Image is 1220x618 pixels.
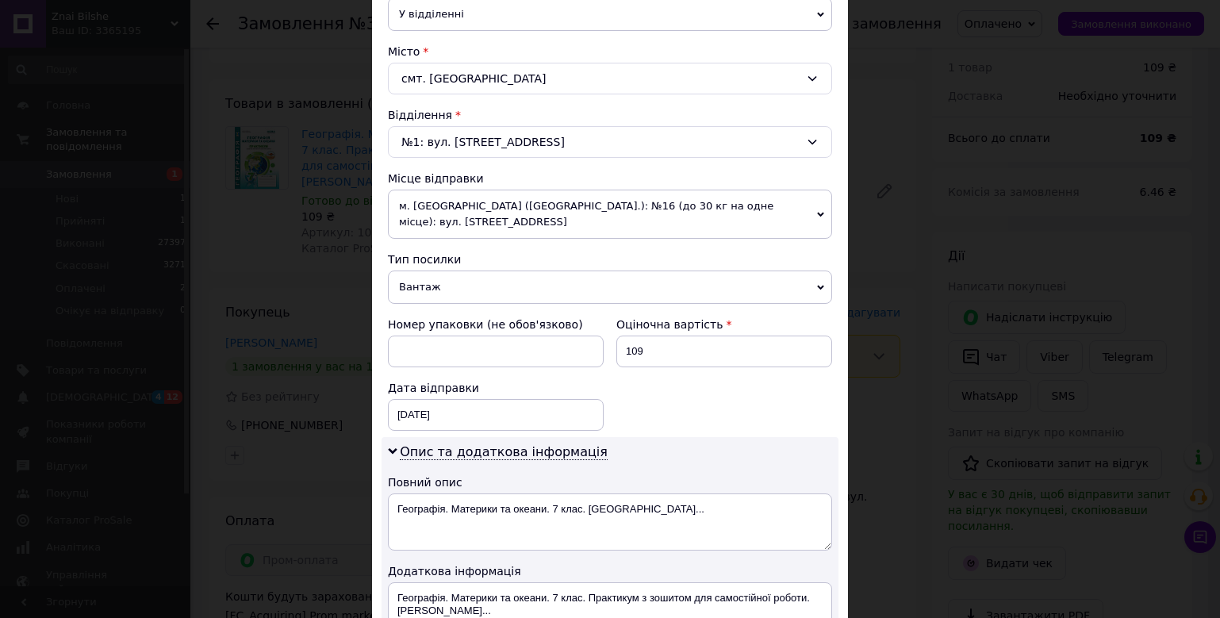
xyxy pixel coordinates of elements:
span: Тип посилки [388,253,461,266]
div: Місто [388,44,832,59]
div: №1: вул. [STREET_ADDRESS] [388,126,832,158]
div: Номер упаковки (не обов'язково) [388,317,604,332]
span: Опис та додаткова інформація [400,444,608,460]
span: Місце відправки [388,172,484,185]
div: Відділення [388,107,832,123]
div: смт. [GEOGRAPHIC_DATA] [388,63,832,94]
textarea: Географія. Материки та океани. 7 клас. [GEOGRAPHIC_DATA]... [388,493,832,551]
div: Дата відправки [388,380,604,396]
div: Повний опис [388,474,832,490]
div: Оціночна вартість [616,317,832,332]
div: Додаткова інформація [388,563,832,579]
span: Вантаж [388,271,832,304]
span: м. [GEOGRAPHIC_DATA] ([GEOGRAPHIC_DATA].): №16 (до 30 кг на одне місце): вул. [STREET_ADDRESS] [388,190,832,239]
